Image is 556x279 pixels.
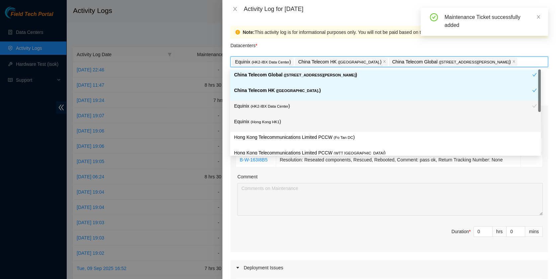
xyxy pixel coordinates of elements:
[252,60,289,64] span: ( HK2-IBX Data Center
[234,102,532,110] p: Equinix )
[232,6,238,12] span: close
[439,60,509,64] span: ( [STREET_ADDRESS][PERSON_NAME]
[334,151,384,155] span: ( WTT [GEOGRAPHIC_DATA]
[276,89,319,93] span: ( [GEOGRAPHIC_DATA].
[276,152,521,167] td: Resolution: Reseated components, Rescued, Rebooted, Comment: pass ok, Return Tracking Number: None
[240,157,268,162] a: B-W-163I8B5
[251,104,288,108] span: ( HK2-IBX Data Center
[493,226,507,237] div: hrs
[234,149,537,157] p: Hong Kong Telecommunications Limited PCCW )
[512,60,516,64] span: close
[444,13,540,29] div: Maintenance Ticket successfully added
[234,134,537,141] p: Hong Kong Telecommunications Limited PCCW )
[237,173,258,180] label: Comment
[243,29,255,36] strong: Note:
[234,71,532,79] p: China Telecom Global )
[525,226,543,237] div: mins
[237,183,543,216] textarea: Comment
[235,58,291,66] p: Equinix )
[251,120,279,124] span: ( Hong Kong HK1
[532,72,537,77] span: check
[284,73,356,77] span: ( [STREET_ADDRESS][PERSON_NAME]
[244,5,548,13] div: Activity Log for [DATE]
[383,60,386,64] span: close
[298,58,381,66] p: China Telecom HK )
[230,39,257,49] p: Datacenters
[430,13,438,21] span: check-circle
[235,30,240,35] span: exclamation-circle
[536,15,541,19] span: close
[230,6,240,12] button: Close
[234,87,532,94] p: China Telecom HK )
[451,228,471,235] div: Duration
[532,88,537,93] span: check
[338,60,380,64] span: ( [GEOGRAPHIC_DATA].
[334,136,353,139] span: ( Fo Tan DC
[236,266,240,270] span: caret-right
[234,118,537,126] p: Equinix )
[392,58,511,66] p: China Telecom Global )
[532,104,537,108] span: check
[230,260,548,275] div: Deployment Issues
